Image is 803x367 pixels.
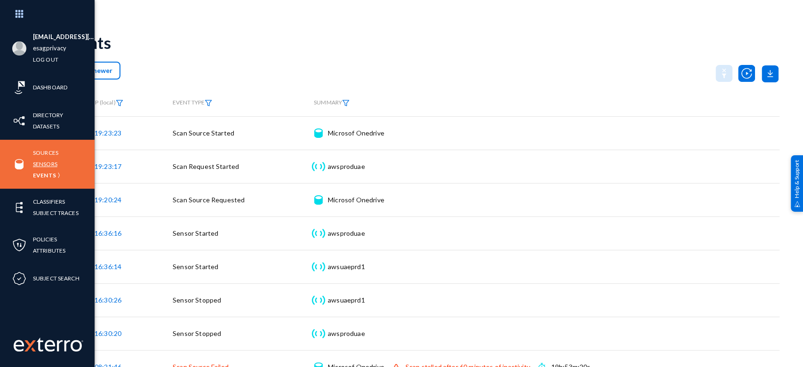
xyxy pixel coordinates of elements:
[33,207,79,218] a: Subject Traces
[791,155,803,212] div: Help & Support
[310,295,326,305] img: icon-sensor.svg
[328,329,365,338] div: awsproduae
[342,100,350,106] img: icon-filter.svg
[310,229,326,238] img: icon-sensor.svg
[173,263,218,271] span: Sensor Started
[328,195,384,205] div: Microsof Onedrive
[33,147,58,158] a: Sources
[12,200,26,215] img: icon-elements.svg
[328,262,365,271] div: awsuaeprd1
[5,4,33,24] img: app launcher
[95,329,121,337] span: 16:30:20
[95,229,121,237] span: 16:36:16
[328,295,365,305] div: awsuaeprd1
[33,43,66,54] a: esagprivacy
[173,296,221,304] span: Sensor Stopped
[95,296,121,304] span: 16:30:26
[12,157,26,171] img: icon-sources.svg
[173,129,234,137] span: Scan Source Started
[33,159,57,169] a: Sensors
[33,32,95,43] li: [EMAIL_ADDRESS][DOMAIN_NAME]
[95,129,121,137] span: 19:23:23
[314,195,322,205] img: icon-source.svg
[116,100,123,106] img: icon-filter.svg
[173,196,245,204] span: Scan Source Requested
[95,263,121,271] span: 16:36:14
[173,99,212,106] span: EVENT TYPE
[67,99,123,106] span: TIMESTAMP (local)
[314,99,350,106] span: SUMMARY
[310,162,326,171] img: icon-sensor.svg
[173,229,218,237] span: Sensor Started
[33,234,57,245] a: Policies
[12,114,26,128] img: icon-inventory.svg
[328,229,365,238] div: awsproduae
[33,273,80,284] a: Subject Search
[794,201,800,207] img: help_support.svg
[24,340,36,351] img: exterro-logo.svg
[12,238,26,252] img: icon-policies.svg
[33,82,67,93] a: Dashboard
[14,337,83,351] img: exterro-work-mark.svg
[328,162,365,171] div: awsproduae
[205,100,212,106] img: icon-filter.svg
[12,271,26,286] img: icon-compliance.svg
[314,128,322,138] img: icon-source.svg
[12,41,26,56] img: blank-profile-picture.png
[328,128,384,138] div: Microsof Onedrive
[33,110,63,120] a: Directory
[95,162,121,170] span: 19:23:17
[173,329,221,337] span: Sensor Stopped
[310,262,326,271] img: icon-sensor.svg
[95,196,121,204] span: 19:20:24
[12,80,26,95] img: icon-risk-sonar.svg
[173,162,239,170] span: Scan Request Started
[310,329,326,338] img: icon-sensor.svg
[738,65,755,82] img: icon-utility-autoscan.svg
[33,121,59,132] a: Datasets
[33,54,58,65] a: Log out
[33,245,65,256] a: Attributes
[33,170,56,181] a: Events
[33,196,65,207] a: Classifiers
